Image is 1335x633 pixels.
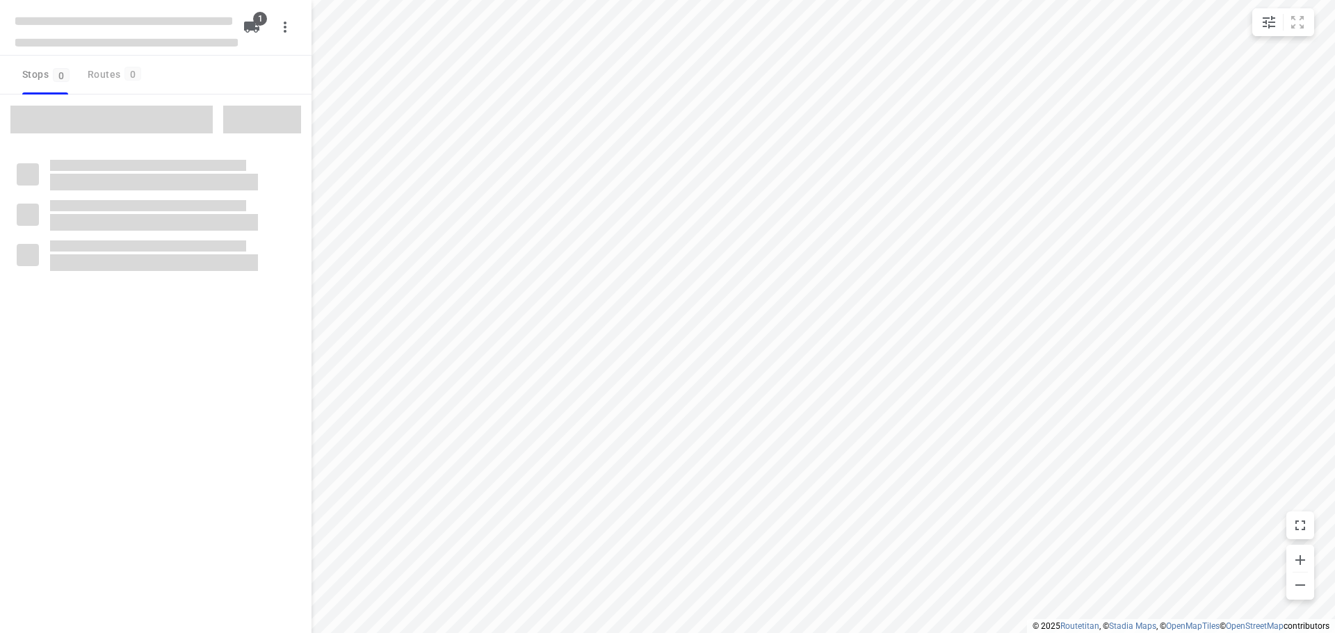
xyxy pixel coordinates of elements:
[1166,621,1220,631] a: OpenMapTiles
[1060,621,1099,631] a: Routetitan
[1109,621,1156,631] a: Stadia Maps
[1033,621,1329,631] li: © 2025 , © , © © contributors
[1226,621,1284,631] a: OpenStreetMap
[1255,8,1283,36] button: Map settings
[1252,8,1314,36] div: small contained button group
